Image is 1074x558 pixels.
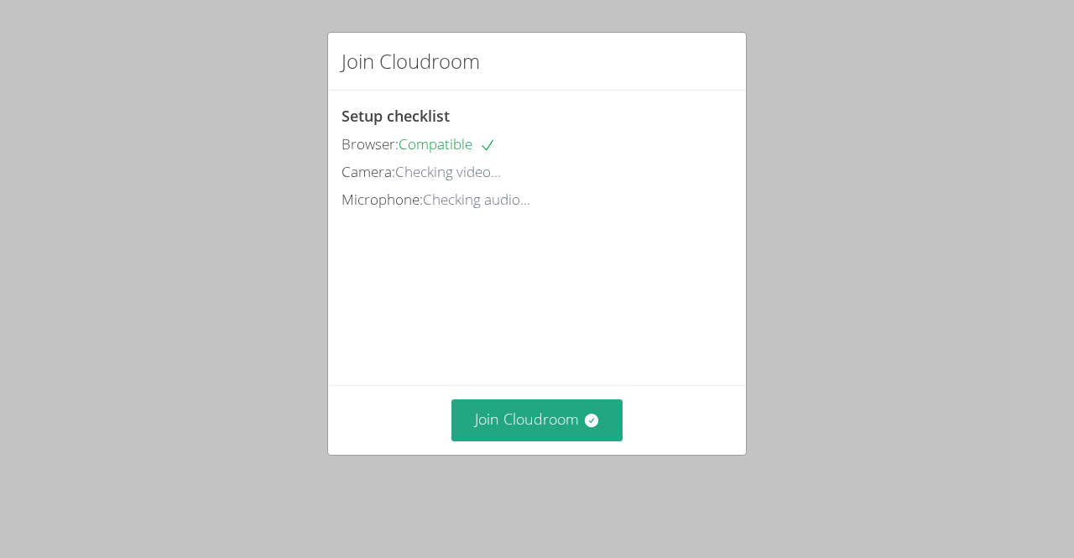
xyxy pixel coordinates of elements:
[341,134,399,154] span: Browser:
[423,190,530,209] span: Checking audio...
[341,106,450,126] span: Setup checklist
[451,399,623,441] button: Join Cloudroom
[399,134,496,154] span: Compatible
[395,162,501,181] span: Checking video...
[341,162,395,181] span: Camera:
[341,46,480,76] h2: Join Cloudroom
[341,190,423,209] span: Microphone:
